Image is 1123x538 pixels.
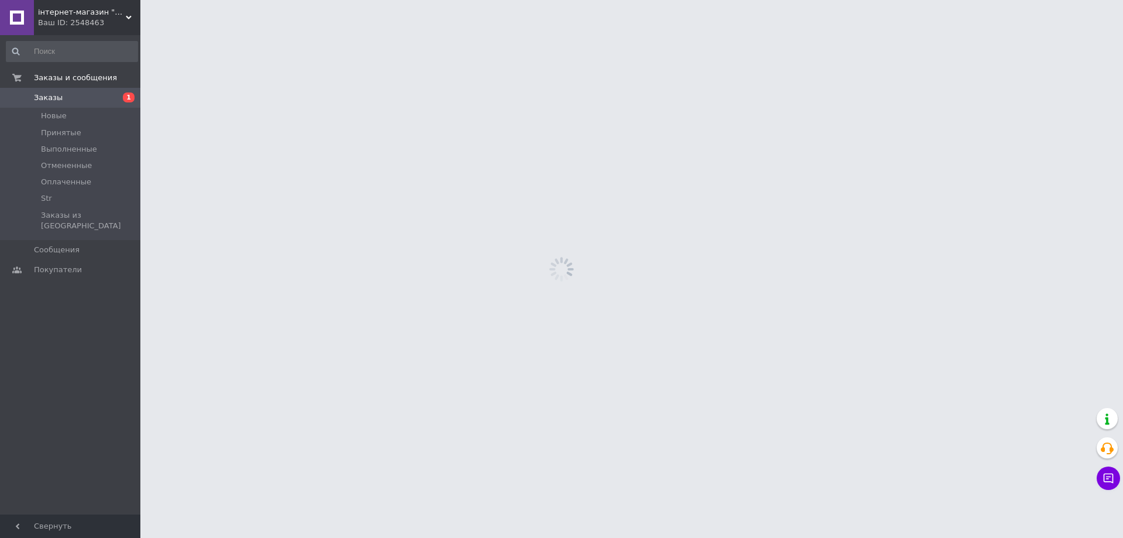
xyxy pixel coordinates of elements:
[41,177,91,187] span: Оплаченные
[1097,467,1120,490] button: Чат с покупателем
[41,210,137,231] span: Заказы из [GEOGRAPHIC_DATA]
[34,245,80,255] span: Сообщения
[41,144,97,155] span: Выполненные
[34,73,117,83] span: Заказы и сообщения
[38,7,126,18] span: інтернет-магазин "Ремонтируем Сами"
[41,128,81,138] span: Принятые
[38,18,140,28] div: Ваш ID: 2548463
[41,160,92,171] span: Отмененные
[6,41,138,62] input: Поиск
[34,92,63,103] span: Заказы
[41,111,67,121] span: Новые
[34,265,82,275] span: Покупатели
[123,92,135,102] span: 1
[41,193,52,204] span: Str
